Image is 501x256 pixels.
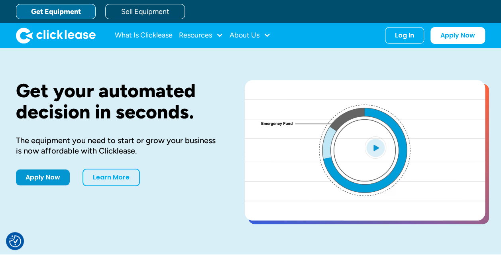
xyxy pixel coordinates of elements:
[395,32,414,39] div: Log In
[16,4,96,19] a: Get Equipment
[115,28,173,43] a: What Is Clicklease
[430,27,485,44] a: Apply Now
[16,169,70,185] a: Apply Now
[9,235,21,247] img: Revisit consent button
[16,135,219,156] div: The equipment you need to start or grow your business is now affordable with Clicklease.
[365,136,386,159] img: Blue play button logo on a light blue circular background
[105,4,185,19] a: Sell Equipment
[245,80,485,221] a: open lightbox
[9,235,21,247] button: Consent Preferences
[83,169,140,186] a: Learn More
[230,28,271,43] div: About Us
[179,28,223,43] div: Resources
[16,28,96,43] img: Clicklease logo
[16,28,96,43] a: home
[16,80,219,122] h1: Get your automated decision in seconds.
